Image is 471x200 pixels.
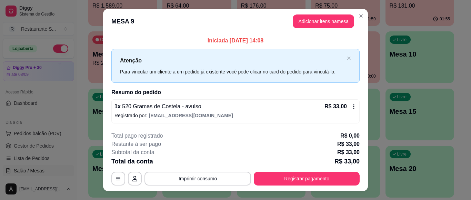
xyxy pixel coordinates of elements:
[347,56,351,61] button: close
[121,103,201,109] span: 520 Gramas de Costela - avulso
[337,148,360,157] p: R$ 33,00
[355,10,367,21] button: Close
[149,113,233,118] span: [EMAIL_ADDRESS][DOMAIN_NAME]
[111,140,161,148] p: Restante à ser pago
[103,9,368,34] header: MESA 9
[340,132,360,140] p: R$ 0,00
[111,148,154,157] p: Subtotal da conta
[111,88,360,97] h2: Resumo do pedido
[293,14,354,28] button: Adicionar itens namesa
[324,102,347,111] p: R$ 33,00
[114,112,357,119] p: Registrado por:
[254,172,360,186] button: Registrar pagamento
[347,56,351,60] span: close
[111,157,153,166] p: Total da conta
[120,68,344,76] div: Para vincular um cliente a um pedido já existente você pode clicar no card do pedido para vinculá...
[120,56,344,65] p: Atenção
[334,157,360,166] p: R$ 33,00
[111,37,360,45] p: Iniciada [DATE] 14:08
[144,172,251,186] button: Imprimir consumo
[114,102,201,111] p: 1 x
[337,140,360,148] p: R$ 33,00
[111,132,163,140] p: Total pago registrado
